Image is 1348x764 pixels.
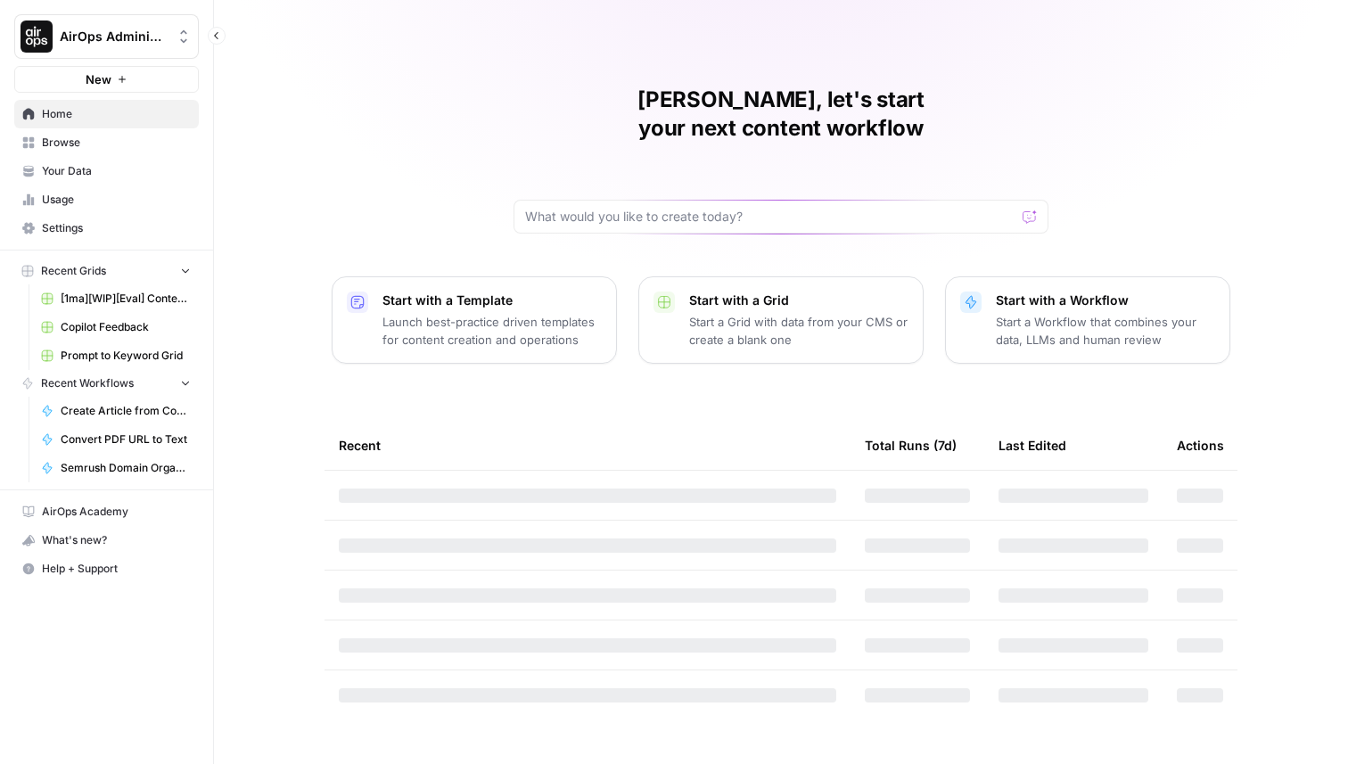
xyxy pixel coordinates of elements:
div: Actions [1177,421,1224,470]
a: Browse [14,128,199,157]
a: Usage [14,185,199,214]
span: New [86,70,111,88]
button: New [14,66,199,93]
p: Start with a Grid [689,292,908,309]
a: Create Article from Content Brief [33,397,199,425]
span: Semrush Domain Organic Search Pages [61,460,191,476]
div: What's new? [15,527,198,554]
p: Start a Grid with data from your CMS or create a blank one [689,313,908,349]
button: Recent Workflows [14,370,199,397]
h1: [PERSON_NAME], let's start your next content workflow [514,86,1048,143]
span: Usage [42,192,191,208]
a: Your Data [14,157,199,185]
a: Convert PDF URL to Text [33,425,199,454]
button: Start with a TemplateLaunch best-practice driven templates for content creation and operations [332,276,617,364]
button: Start with a WorkflowStart a Workflow that combines your data, LLMs and human review [945,276,1230,364]
a: AirOps Academy [14,497,199,526]
input: What would you like to create today? [525,208,1015,226]
button: Help + Support [14,555,199,583]
span: Convert PDF URL to Text [61,431,191,448]
button: What's new? [14,526,199,555]
span: Settings [42,220,191,236]
span: [1ma][WIP][Eval] Content Compare Grid [61,291,191,307]
span: Your Data [42,163,191,179]
a: Prompt to Keyword Grid [33,341,199,370]
a: Copilot Feedback [33,313,199,341]
div: Last Edited [999,421,1066,470]
p: Start with a Workflow [996,292,1215,309]
span: Prompt to Keyword Grid [61,348,191,364]
a: Semrush Domain Organic Search Pages [33,454,199,482]
span: AirOps Administrative [60,28,168,45]
div: Total Runs (7d) [865,421,957,470]
div: Recent [339,421,836,470]
button: Workspace: AirOps Administrative [14,14,199,59]
span: Create Article from Content Brief [61,403,191,419]
a: [1ma][WIP][Eval] Content Compare Grid [33,284,199,313]
span: Help + Support [42,561,191,577]
p: Start with a Template [382,292,602,309]
span: AirOps Academy [42,504,191,520]
a: Home [14,100,199,128]
button: Recent Grids [14,258,199,284]
span: Recent Grids [41,263,106,279]
span: Browse [42,135,191,151]
span: Copilot Feedback [61,319,191,335]
span: Home [42,106,191,122]
p: Start a Workflow that combines your data, LLMs and human review [996,313,1215,349]
img: AirOps Administrative Logo [21,21,53,53]
span: Recent Workflows [41,375,134,391]
button: Start with a GridStart a Grid with data from your CMS or create a blank one [638,276,924,364]
p: Launch best-practice driven templates for content creation and operations [382,313,602,349]
a: Settings [14,214,199,242]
